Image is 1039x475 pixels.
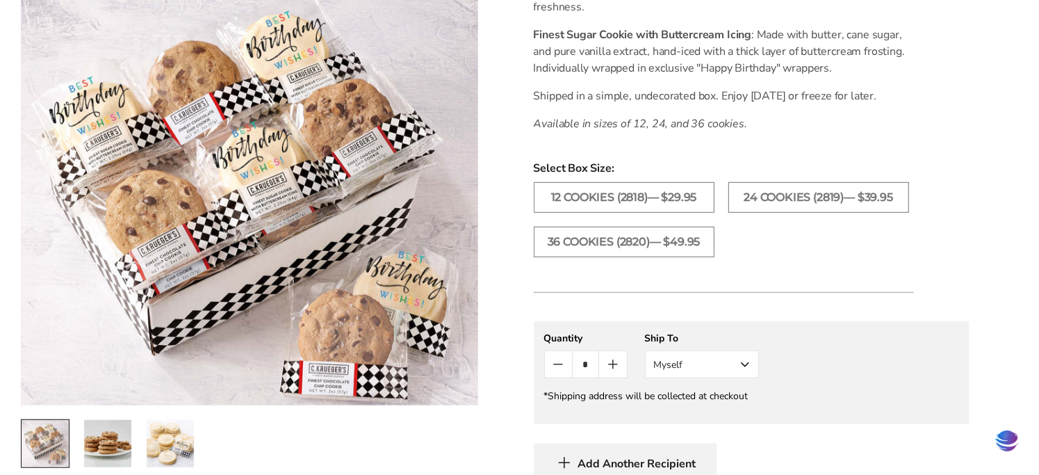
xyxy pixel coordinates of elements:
[22,420,69,467] img: Just the Cookies! Birthday Combo Assortment
[545,351,572,378] button: Count minus
[83,419,132,468] a: 2 / 3
[146,419,195,468] a: 3 / 3
[147,420,194,467] img: Just the Cookies! Birthday Combo Assortment
[578,457,696,471] span: Add Another Recipient
[534,116,747,131] em: Available in sizes of 12, 24, and 36 cookies.
[572,351,599,378] input: Quantity
[995,428,1019,454] img: svg+xml;base64,PHN2ZyB3aWR0aD0iMzQiIGhlaWdodD0iMzQiIHZpZXdCb3g9IjAgMCAzNCAzNCIgZmlsbD0ibm9uZSIgeG...
[645,332,759,345] div: Ship To
[534,182,714,213] label: 12 COOKIES (2818)— $29.95
[534,321,970,424] gfm-form: New recipient
[534,27,752,42] b: Finest Sugar Cookie with Buttercream Icing
[84,420,131,467] img: Just the Cookies! Birthday Combo Assortment
[534,88,914,104] p: Shipped in a simple, undecorated box. Enjoy [DATE] or freeze for later.
[599,351,626,378] button: Count plus
[544,332,628,345] div: Quantity
[534,26,914,77] p: : Made with butter, cane sugar, and pure vanilla extract, hand-iced with a thick layer of butterc...
[728,182,909,213] label: 24 COOKIES (2819)— $39.95
[11,422,144,464] iframe: Sign Up via Text for Offers
[534,160,970,177] span: Select Box Size:
[645,351,759,378] button: Myself
[534,227,714,257] label: 36 COOKIES (2820)— $49.95
[544,389,959,403] div: *Shipping address will be collected at checkout
[21,419,69,468] a: 1 / 3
